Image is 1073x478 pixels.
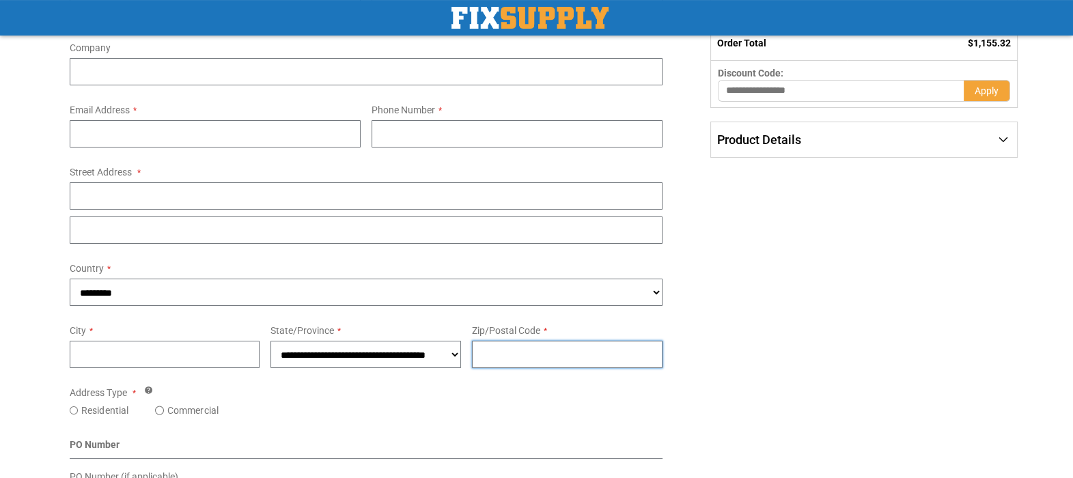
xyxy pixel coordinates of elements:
[70,438,663,459] div: PO Number
[70,325,86,336] span: City
[451,7,609,29] a: store logo
[968,38,1011,48] span: $1,155.32
[70,387,127,398] span: Address Type
[964,80,1010,102] button: Apply
[167,404,218,417] label: Commercial
[70,263,104,274] span: Country
[718,68,783,79] span: Discount Code:
[717,132,801,147] span: Product Details
[70,42,111,53] span: Company
[270,325,334,336] span: State/Province
[372,104,435,115] span: Phone Number
[717,38,766,48] strong: Order Total
[81,404,128,417] label: Residential
[975,85,999,96] span: Apply
[451,7,609,29] img: Fix Industrial Supply
[70,167,132,178] span: Street Address
[70,104,130,115] span: Email Address
[472,325,540,336] span: Zip/Postal Code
